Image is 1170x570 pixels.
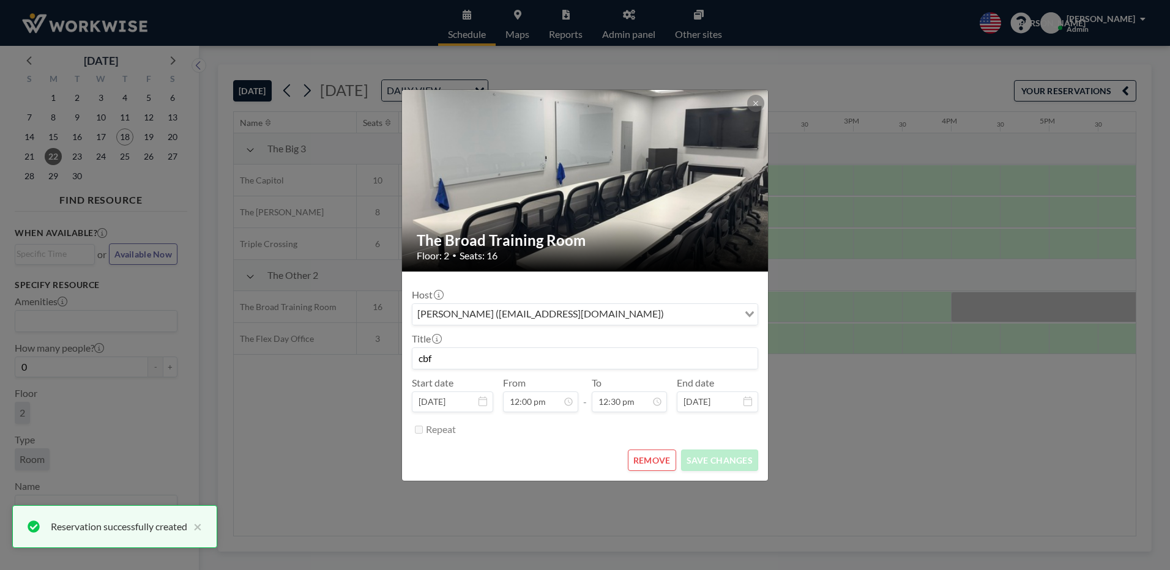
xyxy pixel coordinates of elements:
[415,306,666,322] span: [PERSON_NAME] ([EMAIL_ADDRESS][DOMAIN_NAME])
[412,304,758,325] div: Search for option
[426,423,456,435] label: Repeat
[460,250,497,262] span: Seats: 16
[681,450,758,471] button: SAVE CHANGES
[412,377,453,389] label: Start date
[668,306,737,322] input: Search for option
[402,43,769,318] img: 537.jpeg
[412,333,441,345] label: Title
[628,450,676,471] button: REMOVE
[51,519,187,534] div: Reservation successfully created
[452,251,456,260] span: •
[412,348,758,369] input: (No title)
[583,381,587,408] span: -
[503,377,526,389] label: From
[417,231,755,250] h2: The Broad Training Room
[187,519,202,534] button: close
[592,377,602,389] label: To
[677,377,714,389] label: End date
[412,289,442,301] label: Host
[417,250,449,262] span: Floor: 2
